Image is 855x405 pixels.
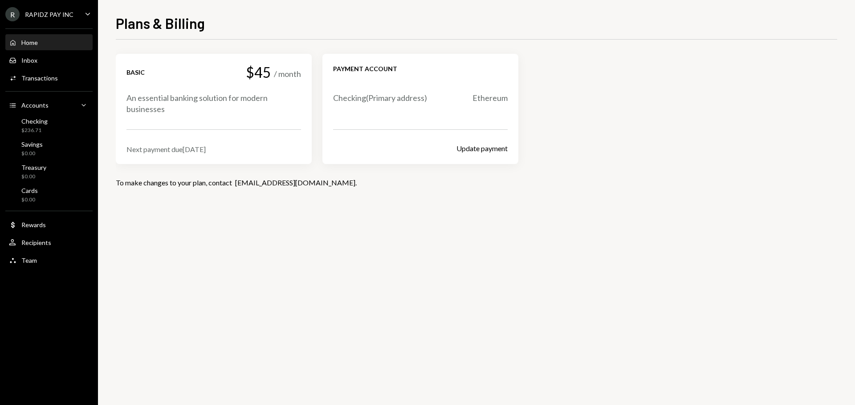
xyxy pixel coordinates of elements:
[21,56,37,64] div: Inbox
[21,127,48,134] div: $236.71
[235,178,355,188] a: [EMAIL_ADDRESS][DOMAIN_NAME]
[5,7,20,21] div: R
[5,70,93,86] a: Transactions
[25,11,73,18] div: RAPIDZ PAY INC
[126,92,301,115] div: An essential banking solution for modern businesses
[274,68,301,80] div: / month
[5,234,93,250] a: Recipients
[21,39,38,46] div: Home
[21,74,58,82] div: Transactions
[333,92,427,104] div: Checking ( Primary address)
[21,221,46,229] div: Rewards
[5,184,93,205] a: Cards$0.00
[5,34,93,50] a: Home
[5,217,93,233] a: Rewards
[21,164,46,171] div: Treasury
[5,138,93,159] a: Savings$0.00
[21,173,46,180] div: $0.00
[116,14,205,32] h1: Plans & Billing
[21,196,38,204] div: $0.00
[21,187,38,194] div: Cards
[21,101,49,109] div: Accounts
[5,252,93,268] a: Team
[126,145,301,153] div: Next payment due [DATE]
[5,161,93,182] a: Treasury$0.00
[21,150,43,157] div: $0.00
[5,52,93,68] a: Inbox
[472,92,508,104] div: Ethereum
[21,117,48,125] div: Checking
[21,140,43,148] div: Savings
[246,64,271,80] div: $45
[333,64,508,73] div: Payment account
[5,115,93,136] a: Checking$236.71
[126,68,145,76] div: Basic
[456,144,508,153] button: Update payment
[5,97,93,113] a: Accounts
[116,178,837,187] div: To make changes to your plan, contact .
[21,257,37,264] div: Team
[21,239,51,246] div: Recipients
